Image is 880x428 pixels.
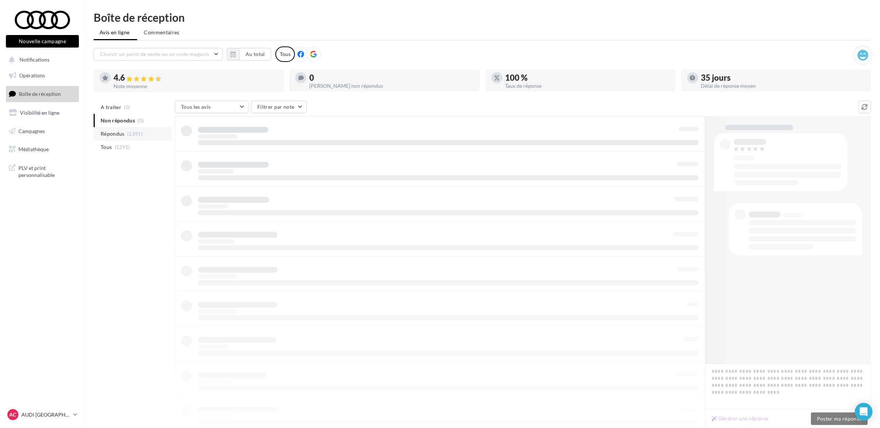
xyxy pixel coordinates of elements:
div: Délai de réponse moyen [701,83,865,88]
button: Nouvelle campagne [6,35,79,48]
span: PLV et print personnalisable [18,163,76,179]
div: Boîte de réception [94,12,871,23]
span: Médiathèque [18,146,49,152]
div: Note moyenne [114,84,278,89]
div: 4.6 [114,74,278,82]
span: Notifications [20,57,49,63]
span: AC [10,411,17,418]
div: Open Intercom Messenger [855,403,873,421]
a: PLV et print personnalisable [4,160,80,182]
span: Choisir un point de vente ou un code magasin [100,51,209,57]
button: Au total [239,48,271,60]
span: (1391) [115,144,130,150]
a: Opérations [4,68,80,83]
a: Boîte de réception [4,86,80,102]
button: Filtrer par note [251,101,307,113]
span: Opérations [19,72,45,79]
span: Boîte de réception [19,91,61,97]
div: 100 % [505,74,669,82]
div: Taux de réponse [505,83,669,88]
span: (1391) [127,131,143,137]
span: Tous [101,143,112,151]
span: (0) [124,104,131,110]
button: Au total [227,48,271,60]
button: Tous les avis [175,101,248,113]
span: Répondus [101,130,125,138]
div: [PERSON_NAME] non répondus [309,83,473,88]
div: Tous [275,46,295,62]
a: AC AUDI [GEOGRAPHIC_DATA] [6,408,79,422]
p: AUDI [GEOGRAPHIC_DATA] [21,411,70,418]
a: Campagnes [4,123,80,139]
a: Médiathèque [4,142,80,157]
span: Commentaires [144,29,180,36]
span: Tous les avis [181,104,211,110]
span: Visibilité en ligne [20,109,59,116]
div: 0 [309,74,473,82]
button: Choisir un point de vente ou un code magasin [94,48,223,60]
a: Visibilité en ligne [4,105,80,121]
span: A traiter [101,104,121,111]
button: Générer une réponse [709,414,772,423]
span: Campagnes [18,128,45,134]
div: 35 jours [701,74,865,82]
button: Poster ma réponse [811,413,868,425]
